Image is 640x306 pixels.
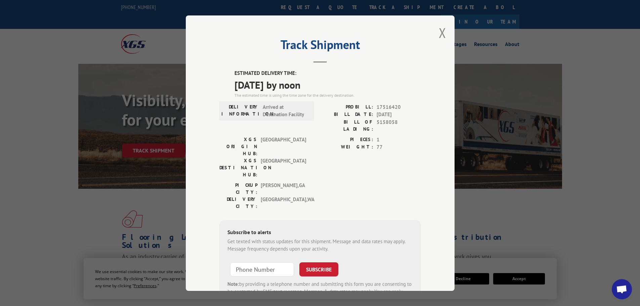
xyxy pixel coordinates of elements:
[234,92,421,98] div: The estimated time is using the time zone for the delivery destination.
[261,181,306,195] span: [PERSON_NAME] , GA
[320,103,373,111] label: PROBILL:
[261,136,306,157] span: [GEOGRAPHIC_DATA]
[227,228,413,237] div: Subscribe to alerts
[227,280,239,287] strong: Note:
[377,103,421,111] span: 17516420
[320,136,373,143] label: PIECES:
[219,136,257,157] label: XGS ORIGIN HUB:
[219,157,257,178] label: XGS DESTINATION HUB:
[612,279,632,299] div: Open chat
[320,118,373,132] label: BILL OF LADING:
[227,280,413,303] div: by providing a telephone number and submitting this form you are consenting to be contacted by SM...
[320,111,373,119] label: BILL DATE:
[263,103,308,118] span: Arrived at Destination Facility
[261,195,306,210] span: [GEOGRAPHIC_DATA] , WA
[439,24,446,42] button: Close modal
[320,143,373,151] label: WEIGHT:
[227,237,413,253] div: Get texted with status updates for this shipment. Message and data rates may apply. Message frequ...
[219,40,421,53] h2: Track Shipment
[299,262,338,276] button: SUBSCRIBE
[377,136,421,143] span: 1
[219,195,257,210] label: DELIVERY CITY:
[377,143,421,151] span: 77
[230,262,294,276] input: Phone Number
[234,77,421,92] span: [DATE] by noon
[221,103,259,118] label: DELIVERY INFORMATION:
[219,181,257,195] label: PICKUP CITY:
[377,111,421,119] span: [DATE]
[377,118,421,132] span: 5158058
[261,157,306,178] span: [GEOGRAPHIC_DATA]
[234,70,421,77] label: ESTIMATED DELIVERY TIME:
